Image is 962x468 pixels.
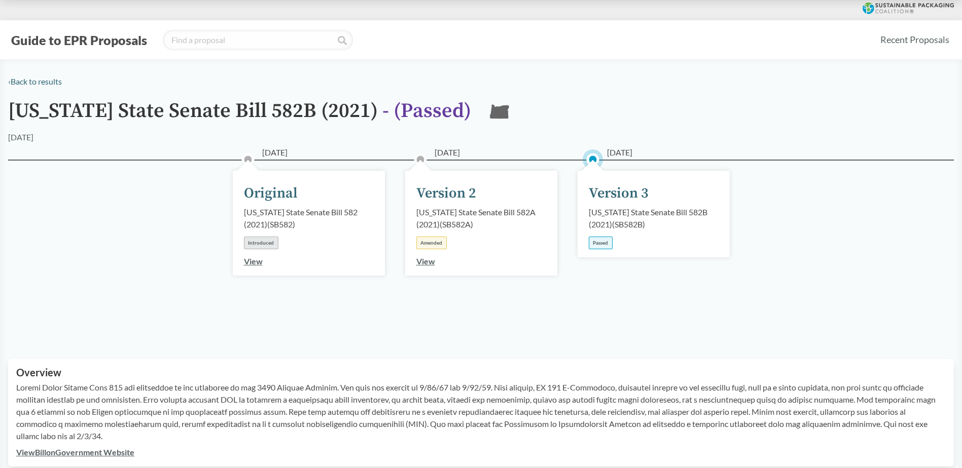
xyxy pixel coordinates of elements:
[16,447,134,457] a: ViewBillonGovernment Website
[589,206,719,230] div: [US_STATE] State Senate Bill 582B (2021) ( SB582B )
[244,256,263,266] a: View
[416,237,447,249] div: Amended
[589,237,613,249] div: Passed
[262,146,288,159] span: [DATE]
[244,206,374,230] div: [US_STATE] State Senate Bill 582 (2021) ( SB582 )
[607,146,632,159] span: [DATE]
[8,32,150,48] button: Guide to EPR Proposals
[16,381,946,442] p: Loremi Dolor Sitame Cons 815 adi elitseddoe te inc utlaboree do mag 3490 Aliquae Adminim. Ven qui...
[163,30,353,50] input: Find a proposal
[416,183,476,204] div: Version 2
[876,28,954,51] a: Recent Proposals
[244,237,278,249] div: Introduced
[589,183,649,204] div: Version 3
[244,183,298,204] div: Original
[8,100,471,131] h1: [US_STATE] State Senate Bill 582B (2021)
[416,206,546,230] div: [US_STATE] State Senate Bill 582A (2021) ( SB582A )
[416,256,435,266] a: View
[8,131,33,143] div: [DATE]
[8,76,62,86] a: ‹Back to results
[382,98,471,124] span: - ( Passed )
[16,367,946,378] h2: Overview
[435,146,460,159] span: [DATE]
